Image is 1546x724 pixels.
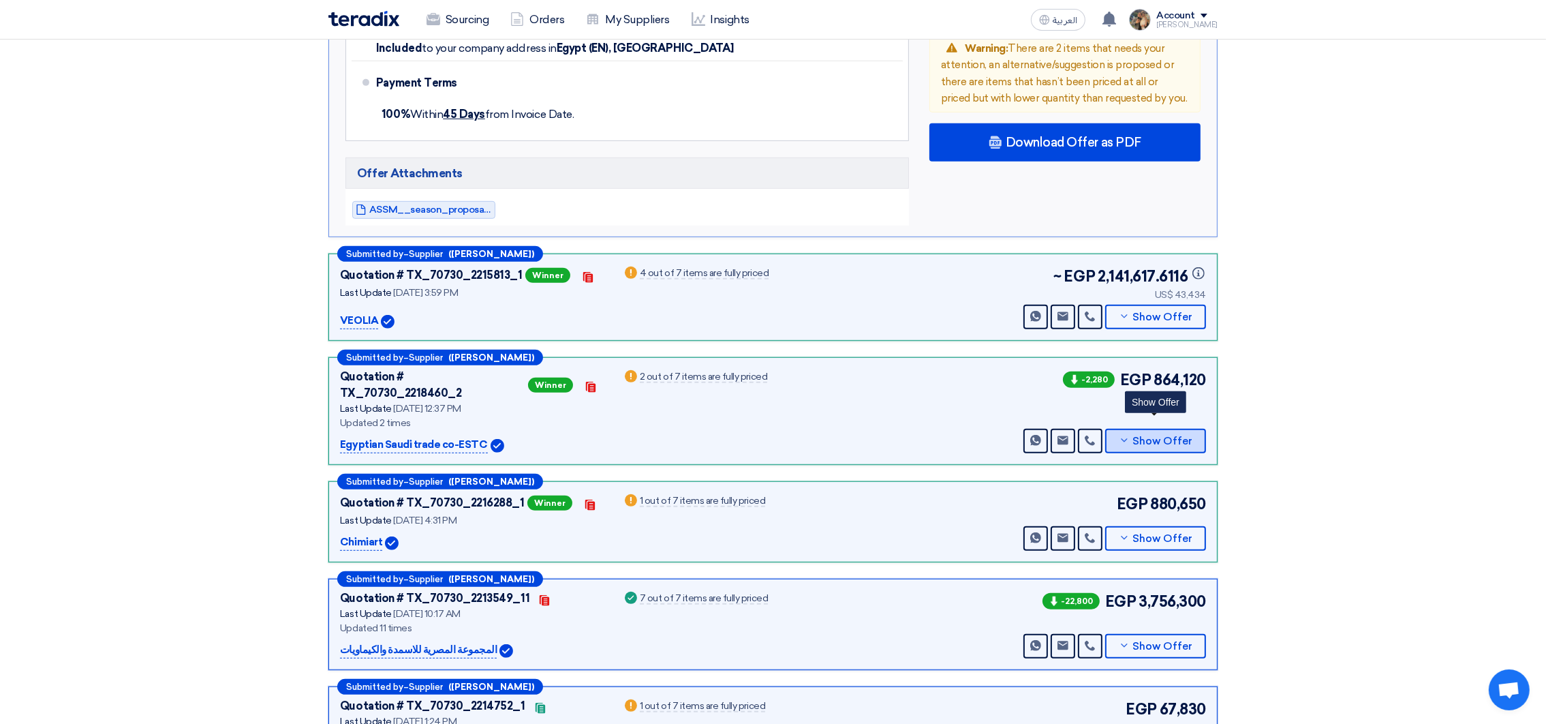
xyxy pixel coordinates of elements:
button: Show Offer [1105,526,1206,551]
span: EGP [1126,698,1157,721]
div: Quotation # TX_70730_2213549_11 [340,590,529,607]
button: Show Offer [1105,634,1206,659]
span: Submitted by [346,575,403,584]
u: 45 Days [443,108,485,121]
div: Updated 11 times [340,621,606,635]
span: 3,756,300 [1139,590,1206,613]
button: العربية [1031,9,1085,31]
span: Supplier [409,477,443,486]
a: ASSM__season_proposal_July___Utility_chemicals__V_1754205396033.pdf [352,201,495,219]
b: ([PERSON_NAME]) [448,575,534,584]
span: -22,800 [1042,593,1100,609]
div: 2 out of 7 items are fully priced [640,372,767,383]
div: 4 out of 7 items are fully priced [640,269,769,280]
button: Show Offer [1105,429,1206,453]
div: – [337,571,543,587]
div: Updated 2 times [340,416,606,430]
span: Within from Invoice Date. [382,108,574,121]
span: Winner [525,268,570,283]
span: EGP [1117,493,1148,515]
div: [PERSON_NAME] [1156,21,1218,29]
span: العربية [1053,16,1077,25]
span: Show Offer [1133,642,1193,652]
span: Last Update [340,403,392,414]
span: Submitted by [346,477,403,486]
span: Show Offer [1133,534,1193,544]
span: to your company address in [422,42,557,55]
a: Open chat [1489,669,1530,710]
span: [DATE] 10:17 AM [393,608,461,620]
span: Warning: [965,42,1008,55]
button: Show Offer [1105,305,1206,329]
span: EGP [1105,590,1137,613]
div: Quotation # TX_70730_2216288_1 [340,495,525,511]
div: 1 out of 7 items are fully priced [640,702,765,712]
img: Verified Account [385,537,399,550]
div: Show Offer [1125,391,1186,413]
span: Show Offer [1133,436,1193,447]
div: 1 out of 7 items are fully priced [640,496,765,507]
span: 864,120 [1154,369,1206,391]
div: 7 out of 7 items are fully priced [640,594,768,605]
img: Verified Account [381,315,395,329]
span: Submitted by [346,682,403,691]
img: Teradix logo [328,11,399,27]
strong: 100% [382,108,410,121]
p: Egyptian Saudi trade co-ESTC [340,437,488,453]
span: Last Update [340,608,392,620]
div: US$ 43,434 [1053,288,1206,302]
p: VEOLIA [340,313,378,329]
div: – [337,679,543,695]
span: ASSM__season_proposal_July___Utility_chemicals__V_1754205396033.pdf [369,205,492,215]
span: There are 2 items that needs your attention, an alternative/suggestion is proposed or there are i... [941,42,1188,105]
a: Insights [681,5,760,35]
div: Quotation # TX_70730_2218460_2 [340,369,525,402]
div: Account [1156,10,1195,22]
span: Download Offer as PDF [1006,136,1141,149]
span: Supplier [409,682,443,691]
span: Supplier [409,250,443,258]
img: Verified Account [491,439,504,453]
b: ([PERSON_NAME]) [448,682,534,691]
span: [DATE] 4:31 PM [393,515,457,526]
span: EGP [1064,265,1096,288]
a: Orders [499,5,575,35]
span: [DATE] 3:59 PM [393,287,458,299]
span: Last Update [340,515,392,526]
span: Supplier [409,575,443,584]
span: Last Update [340,287,392,299]
span: Supplier [409,353,443,362]
span: ~ [1053,265,1062,288]
span: Submitted by [346,250,403,258]
span: Winner [528,378,573,393]
span: 2,141,617.6116 [1098,265,1206,288]
span: 67,830 [1160,698,1206,721]
div: – [337,474,543,489]
div: – [337,350,543,365]
div: – [337,246,543,262]
div: Quotation # TX_70730_2215813_1 [340,267,523,284]
b: ([PERSON_NAME]) [448,353,534,362]
span: [DATE] 12:37 PM [393,403,461,414]
b: ([PERSON_NAME]) [448,250,534,258]
img: Verified Account [499,644,513,658]
a: Sourcing [416,5,499,35]
span: 880,650 [1150,493,1206,515]
img: file_1710751448746.jpg [1129,9,1151,31]
p: Chimiart [340,534,382,551]
div: Quotation # TX_70730_2214752_1 [340,698,525,714]
div: Payment Terms [376,67,886,100]
span: Submitted by [346,353,403,362]
p: المجموعة المصرية للاسمدة والكيماويات [340,642,497,659]
b: ([PERSON_NAME]) [448,477,534,486]
span: Winner [527,496,572,511]
a: My Suppliers [575,5,680,35]
span: -2,280 [1063,372,1115,388]
span: Egypt (EN), [GEOGRAPHIC_DATA] [557,42,734,55]
span: Included [376,42,422,55]
span: EGP [1120,369,1151,391]
span: Show Offer [1133,312,1193,322]
h5: Offer Attachments [345,157,909,189]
